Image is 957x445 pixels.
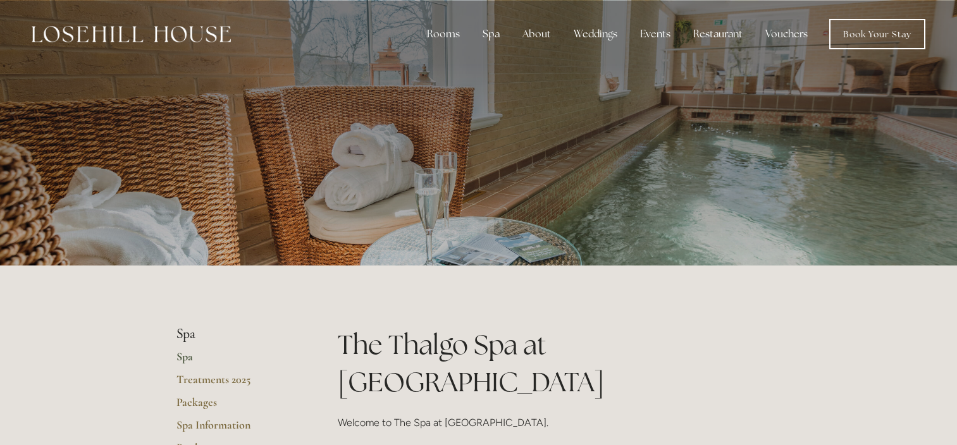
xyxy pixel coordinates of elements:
[472,21,510,47] div: Spa
[564,21,627,47] div: Weddings
[630,21,681,47] div: Events
[829,19,925,49] a: Book Your Stay
[338,414,781,431] p: Welcome to The Spa at [GEOGRAPHIC_DATA].
[176,372,297,395] a: Treatments 2025
[176,326,297,343] li: Spa
[512,21,561,47] div: About
[338,326,781,401] h1: The Thalgo Spa at [GEOGRAPHIC_DATA]
[176,350,297,372] a: Spa
[755,21,818,47] a: Vouchers
[176,418,297,441] a: Spa Information
[32,26,231,42] img: Losehill House
[417,21,470,47] div: Rooms
[683,21,753,47] div: Restaurant
[176,395,297,418] a: Packages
